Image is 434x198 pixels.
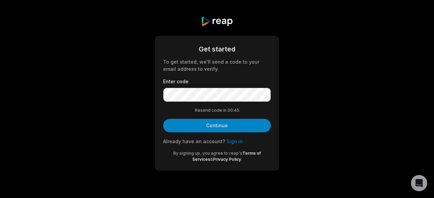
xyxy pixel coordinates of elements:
a: Privacy Policy [213,157,241,162]
a: Terms of Services [192,151,261,162]
div: Open Intercom Messenger [411,175,427,191]
button: Continue [163,119,271,132]
img: reap [201,16,233,26]
div: To get started, we'll send a code to your email address to verify. [163,58,271,72]
span: 45 [234,107,239,113]
span: By signing up, you agree to reap's [173,151,242,156]
span: & [210,157,213,162]
div: Resend code in 00: [163,107,271,113]
label: Enter code [163,78,271,85]
span: Already have an account? [163,138,225,144]
span: . [241,157,242,162]
div: Get started [163,44,271,54]
a: Sign in [226,138,243,144]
